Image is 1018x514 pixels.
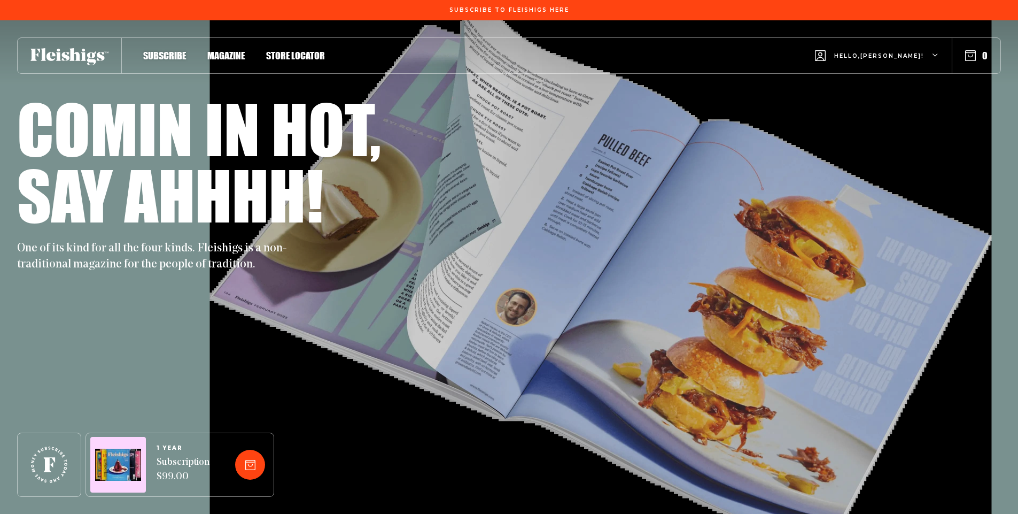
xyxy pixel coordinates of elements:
[965,50,988,62] button: 0
[266,50,325,62] span: Store locator
[157,445,209,451] span: 1 YEAR
[266,48,325,63] a: Store locator
[17,95,381,162] h1: Comin in hot,
[157,445,209,485] a: 1 YEARSubscription $99.00
[449,7,569,13] span: Subscribe To Fleishigs Here
[157,456,209,485] span: Subscription $99.00
[447,7,571,12] a: Subscribe To Fleishigs Here
[815,35,939,77] button: Hello,[PERSON_NAME]!
[143,50,186,62] span: Subscribe
[17,241,295,273] p: One of its kind for all the four kinds. Fleishigs is a non-traditional magazine for the people of...
[207,50,245,62] span: Magazine
[95,449,141,481] img: Magazines image
[834,52,924,77] span: Hello, [PERSON_NAME] !
[207,48,245,63] a: Magazine
[143,48,186,63] a: Subscribe
[17,162,323,228] h1: Say ahhhh!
